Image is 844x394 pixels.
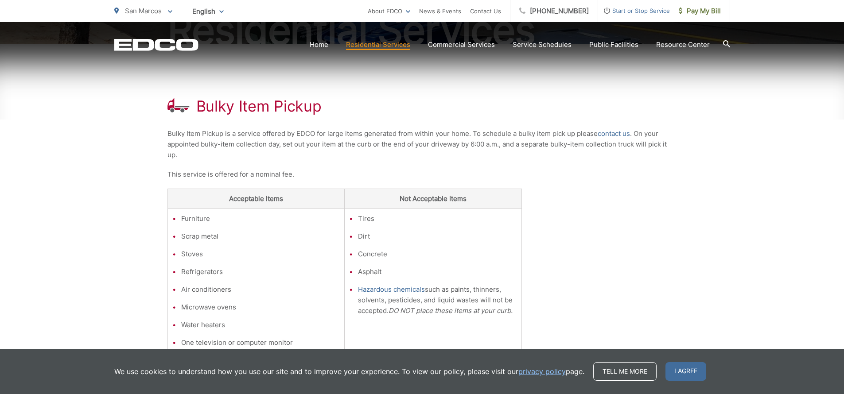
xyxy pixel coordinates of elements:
li: Dirt [358,231,517,242]
li: Water heaters [181,320,340,330]
strong: Acceptable Items [229,194,283,203]
a: contact us [598,128,630,139]
a: Residential Services [346,39,410,50]
h1: Bulky Item Pickup [196,97,322,115]
a: Hazardous chemicals [358,284,425,295]
li: Scrap metal [181,231,340,242]
li: Tires [358,213,517,224]
li: Refrigerators [181,267,340,277]
a: Contact Us [470,6,501,16]
p: This service is offered for a nominal fee. [167,169,677,180]
span: San Marcos [125,7,162,15]
li: Microwave ovens [181,302,340,313]
p: We use cookies to understand how you use our site and to improve your experience. To view our pol... [114,366,584,377]
a: EDCD logo. Return to the homepage. [114,39,198,51]
a: Resource Center [656,39,710,50]
a: Public Facilities [589,39,638,50]
a: Service Schedules [513,39,572,50]
span: English [186,4,230,19]
a: News & Events [419,6,461,16]
li: Stoves [181,249,340,259]
li: One television or computer monitor [181,337,340,348]
em: DO NOT place these items at your curb. [389,306,513,315]
li: Concrete [358,249,517,259]
a: Commercial Services [428,39,495,50]
a: Tell me more [593,362,657,381]
li: Asphalt [358,267,517,277]
a: privacy policy [518,366,566,377]
span: I agree [665,362,706,381]
a: Home [310,39,328,50]
strong: Not Acceptable Items [400,194,467,203]
li: such as paints, thinners, solvents, pesticides, and liquid wastes will not be accepted. [358,284,517,316]
li: Air conditioners [181,284,340,295]
li: Furniture [181,213,340,224]
span: Pay My Bill [679,6,721,16]
a: About EDCO [368,6,410,16]
p: Bulky Item Pickup is a service offered by EDCO for large items generated from within your home. T... [167,128,677,160]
